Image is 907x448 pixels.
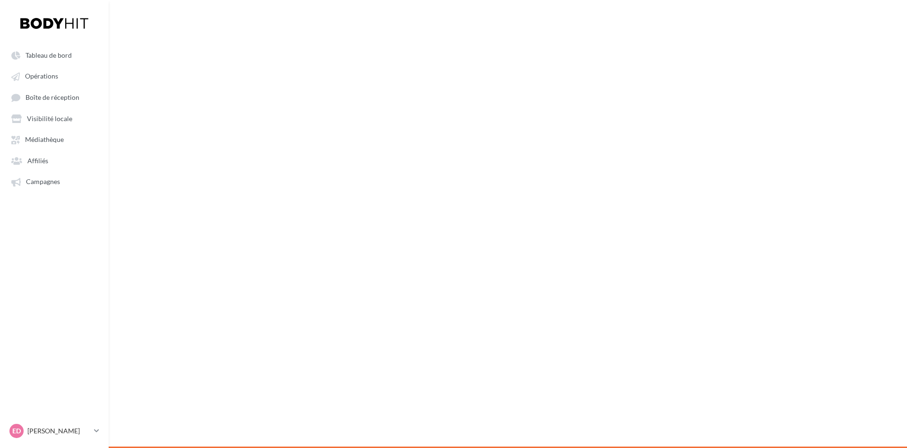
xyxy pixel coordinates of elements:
[25,136,64,144] span: Médiathèque
[6,110,103,127] a: Visibilité locale
[27,157,48,165] span: Affiliés
[6,173,103,190] a: Campagnes
[26,178,60,186] span: Campagnes
[27,426,90,436] p: [PERSON_NAME]
[26,93,79,101] span: Boîte de réception
[6,88,103,106] a: Boîte de réception
[8,422,101,440] a: ED [PERSON_NAME]
[6,131,103,148] a: Médiathèque
[26,51,72,59] span: Tableau de bord
[27,114,72,123] span: Visibilité locale
[12,426,21,436] span: ED
[25,72,58,80] span: Opérations
[6,152,103,169] a: Affiliés
[6,67,103,84] a: Opérations
[6,46,103,63] a: Tableau de bord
